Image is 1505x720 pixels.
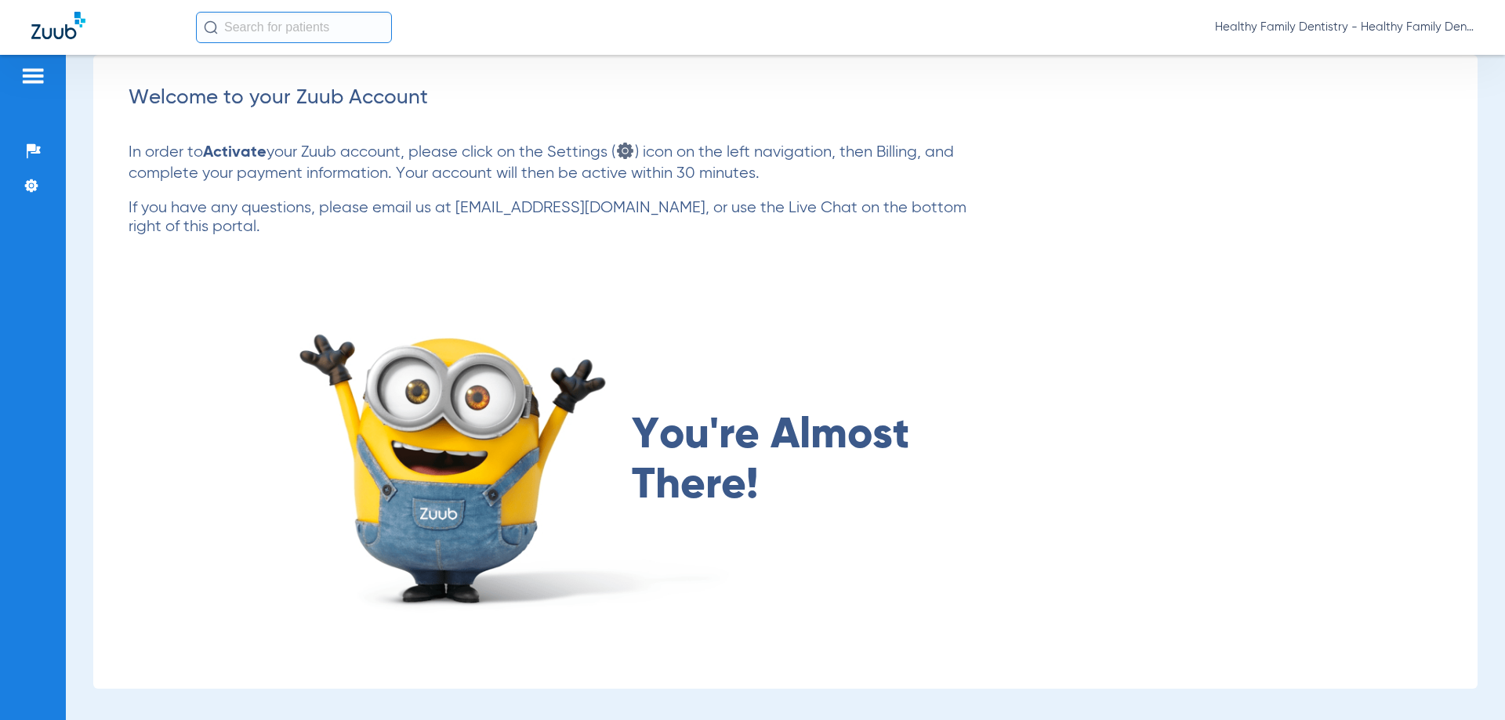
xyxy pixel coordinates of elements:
span: Healthy Family Dentistry - Healthy Family Dentistry [1215,20,1474,35]
img: settings icon [615,141,635,161]
span: Welcome to your Zuub Account [129,88,428,108]
img: hamburger-icon [20,67,45,85]
strong: Activate [203,145,267,161]
img: Zuub Logo [31,12,85,39]
img: almost there image [285,307,745,614]
p: If you have any questions, please email us at [EMAIL_ADDRESS][DOMAIN_NAME], or use the Live Chat ... [129,199,982,237]
p: In order to your Zuub account, please click on the Settings ( ) icon on the left navigation, then... [129,141,982,183]
span: You're Almost There! [632,411,934,511]
img: Search Icon [204,20,218,34]
input: Search for patients [196,12,392,43]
